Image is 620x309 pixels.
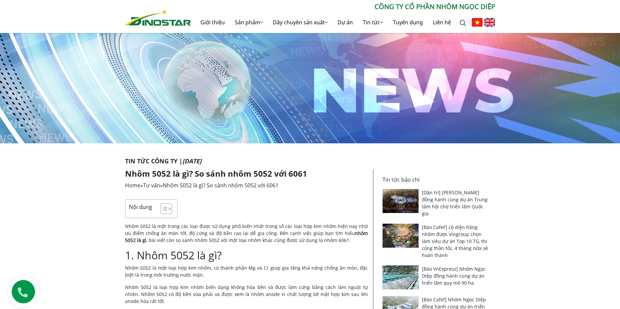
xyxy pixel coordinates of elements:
a: Giới thiệu [195,12,230,33]
a: Sản phẩm [230,12,268,33]
a: [Báo CafeF] Lộ diện hãng nhôm được Vingroup chọn làm siêu dự án Top 10 TG, thi công thần tốc, 4 t... [422,224,488,258]
i: [DATE] [182,157,201,165]
p: Nhôm 5052 là loại hợp kim nhôm biến dạng không hóa bền và được làm cứng bằng cách làm nguội tự nh... [125,284,368,305]
p: Nội dung [129,203,152,211]
a: Home [125,182,140,189]
a: Tin tức [358,12,388,33]
img: Tiếng Việt [472,18,483,27]
strong: nhôm 5052 là gì [125,230,368,243]
p: Tin tức Công ty | [125,157,495,166]
h2: 1. Nhôm 5052 là gì? [125,249,368,262]
a: Liên hệ [428,12,456,33]
a: Dự án [333,12,358,33]
a: Toggle Table of Content [155,203,170,214]
p: Tin tức báo chí [383,176,491,184]
a: Dây chuyền sản xuất [268,12,333,33]
p: Nhôm 5052 là một trong các loại được sử dụng phổ biến nhất trong số các loại hợp kim nhôm hiện na... [125,223,368,244]
a: Tuyển dụng [388,12,428,33]
p: Nhôm 5052 là một loại hợp kim nhôm, có thành phần Mg và Cr giúp gia tăng khả năng chống ăn mòn, đ... [125,264,368,278]
img: search [460,20,466,26]
h1: Nhôm 5052 là gì? So sánh nhôm 5052 với 6061 [125,169,368,179]
img: [Báo CafeF] Lộ diện hãng nhôm được Vingroup chọn làm siêu dự án Top 10 TG, thi công thần tốc, 4 t... [383,224,419,248]
span: » » [125,182,278,189]
img: Nhôm Dinostar [125,9,191,26]
p: CÔNG TY CỔ PHẦN NHÔM NGỌC DIỆP [191,2,495,12]
a: Tư vấn [143,182,160,189]
img: English [484,18,495,27]
a: [Báo VnExpress] Nhôm Ngọc Diệp đồng hành cùng dự án triển lãm quy mô 90 ha [422,266,486,286]
img: [Dân trí] Nhôm Ngọc Diệp đồng hành cùng dự án Trung tâm hội chợ triển lãm Quốc gia [383,189,419,213]
img: [Báo VnExpress] Nhôm Ngọc Diệp đồng hành cùng dự án triển lãm quy mô 90 ha [383,265,419,289]
span: Nhôm 5052 là gì? So sánh nhôm 5052 với 6061 [163,182,278,189]
a: [Dân trí] [PERSON_NAME] đồng hành cùng dự án Trung tâm hội chợ triển lãm Quốc gia [422,189,488,217]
